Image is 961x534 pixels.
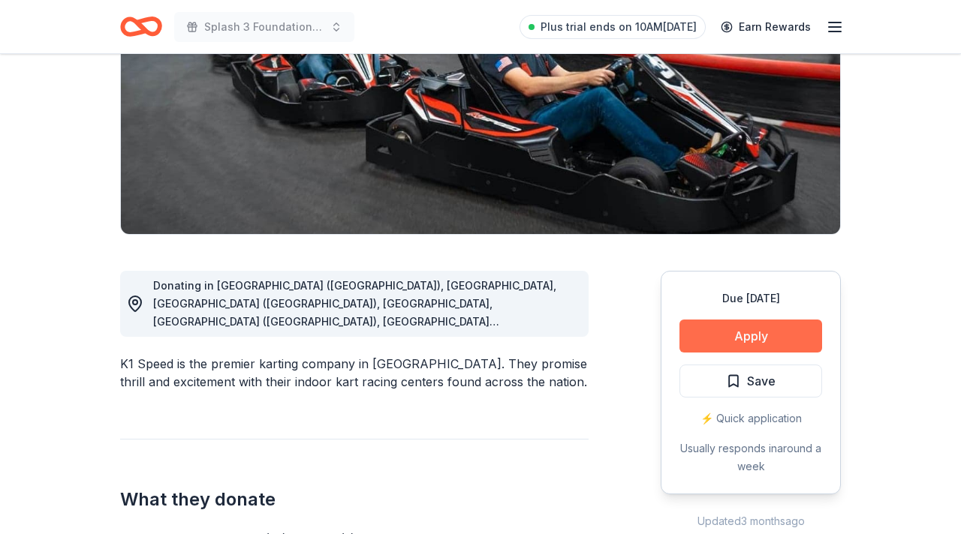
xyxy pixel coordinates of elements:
[679,289,822,307] div: Due [DATE]
[520,15,706,39] a: Plus trial ends on 10AM[DATE]
[747,371,776,391] span: Save
[204,18,324,36] span: Splash 3 Foundation Veteran Charities Golf Tournament
[679,439,822,475] div: Usually responds in around a week
[712,13,820,40] a: Earn Rewards
[679,319,822,352] button: Apply
[120,355,589,391] div: K1 Speed is the premier karting company in [GEOGRAPHIC_DATA]. They promise thrill and excitement ...
[679,409,822,427] div: ⚡️ Quick application
[174,12,354,42] button: Splash 3 Foundation Veteran Charities Golf Tournament
[661,512,841,530] div: Updated 3 months ago
[120,487,589,511] h2: What they donate
[120,9,162,44] a: Home
[679,364,822,397] button: Save
[541,18,697,36] span: Plus trial ends on 10AM[DATE]
[153,279,556,472] span: Donating in [GEOGRAPHIC_DATA] ([GEOGRAPHIC_DATA]), [GEOGRAPHIC_DATA], [GEOGRAPHIC_DATA] ([GEOGRAP...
